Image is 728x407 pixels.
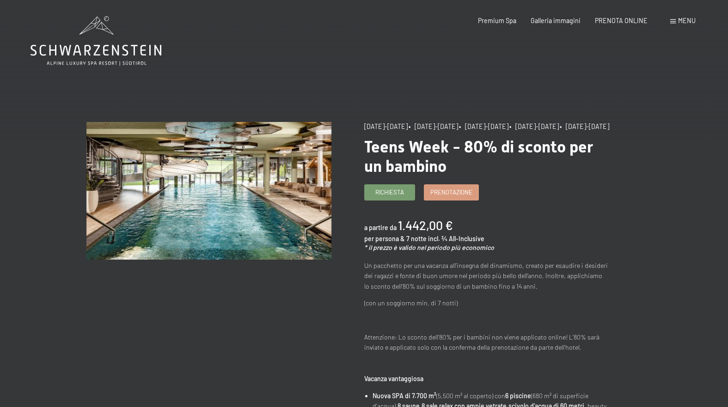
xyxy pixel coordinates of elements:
[560,122,609,130] span: • [DATE]-[DATE]
[430,188,472,196] span: Prenotazione
[364,332,609,353] p: Attenzione: Lo sconto dell'80% per i bambini non viene applicato online! L'80% sarà inviato e app...
[459,122,508,130] span: • [DATE]-[DATE]
[509,122,559,130] span: • [DATE]-[DATE]
[364,224,397,231] span: a partire da
[364,298,609,309] p: (con un soggiorno min. di 7 notti)
[365,185,415,200] a: Richiesta
[595,17,648,24] a: PRENOTA ONLINE
[86,122,331,260] img: Teens Week - 80% di sconto per un bambino
[373,392,436,400] strong: Nuova SPA di 7.700 m²
[364,375,423,383] strong: Vacanza vantaggiosa
[678,17,696,24] span: Menu
[375,188,404,196] span: Richiesta
[364,243,494,251] em: * il prezzo è valido nel periodo più economico
[364,235,405,243] span: per persona &
[364,122,408,130] span: [DATE]-[DATE]
[505,392,531,400] strong: 6 piscine
[398,218,453,232] b: 1.442,00 €
[364,261,609,292] p: Un pacchetto per una vacanza all’insegna del dinamismo, creato per esaudire i desideri dei ragazz...
[409,122,458,130] span: • [DATE]-[DATE]
[424,185,478,200] a: Prenotazione
[406,235,427,243] span: 7 notte
[428,235,484,243] span: incl. ¾ All-Inclusive
[364,137,593,176] span: Teens Week - 80% di sconto per un bambino
[531,17,581,24] a: Galleria immagini
[478,17,516,24] a: Premium Spa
